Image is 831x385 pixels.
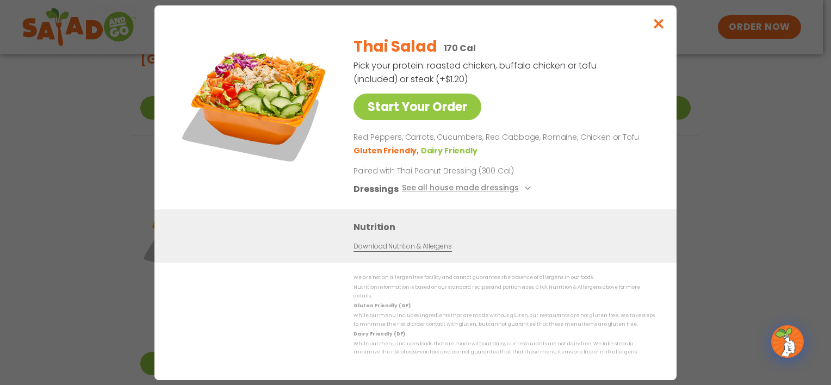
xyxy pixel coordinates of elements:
h3: Dressings [354,182,399,195]
h3: Nutrition [354,220,660,233]
strong: Gluten Friendly (GF) [354,302,410,309]
li: Gluten Friendly [354,145,420,156]
button: Close modal [641,5,677,42]
a: Start Your Order [354,94,481,120]
button: See all house made dressings [402,182,534,195]
h2: Thai Salad [354,35,437,58]
p: Paired with Thai Peanut Dressing (300 Cal) [354,165,555,176]
p: While our menu includes foods that are made without dairy, our restaurants are not dairy free. We... [354,340,655,357]
p: We are not an allergen free facility and cannot guarantee the absence of allergens in our foods. [354,274,655,282]
p: Pick your protein: roasted chicken, buffalo chicken or tofu (included) or steak (+$1.20) [354,59,598,86]
img: Featured product photo for Thai Salad [179,27,331,179]
p: Red Peppers, Carrots, Cucumbers, Red Cabbage, Romaine, Chicken or Tofu [354,131,650,144]
li: Dairy Friendly [421,145,480,156]
strong: Dairy Friendly (DF) [354,330,405,337]
p: While our menu includes ingredients that are made without gluten, our restaurants are not gluten ... [354,312,655,328]
p: 170 Cal [444,41,476,55]
p: Nutrition information is based on our standard recipes and portion sizes. Click Nutrition & Aller... [354,283,655,300]
a: Download Nutrition & Allergens [354,241,451,251]
img: wpChatIcon [772,326,803,357]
